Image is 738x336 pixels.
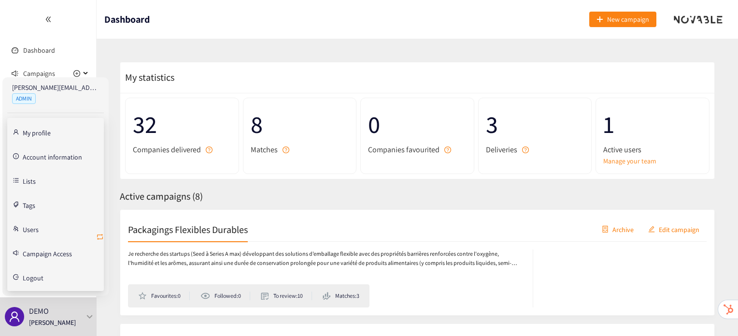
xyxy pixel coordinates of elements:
span: Campaigns [23,64,55,83]
span: plus-circle [73,70,80,77]
button: editEdit campaign [641,221,707,237]
span: Companies delivered [133,144,201,156]
a: Account information [23,152,82,161]
a: Manage your team [603,156,702,166]
span: sound [12,70,18,77]
span: question-circle [522,146,529,153]
span: 0 [368,105,467,144]
p: [PERSON_NAME] [29,317,76,328]
li: Matches: 3 [323,292,359,300]
a: Users [23,224,39,233]
span: Active campaigns ( 8 ) [120,190,203,203]
span: question-circle [283,146,289,153]
a: Tags [23,200,35,209]
span: container [602,226,609,234]
button: containerArchive [595,221,641,237]
span: logout [13,274,19,280]
span: question-circle [206,146,213,153]
span: question-circle [444,146,451,153]
li: To review: 10 [261,292,312,300]
span: double-left [45,16,52,23]
span: 32 [133,105,231,144]
span: Archive [612,224,634,234]
span: plus [596,16,603,24]
a: Packagings Flexibles DurablescontainerArchiveeditEdit campaignJe recherche des startups (Seed à S... [120,209,715,316]
span: user [9,311,20,322]
a: Lists [23,176,36,185]
span: 3 [486,105,584,144]
span: Active users [603,144,641,156]
p: Je recherche des startups (Seed à Series A max) développant des solutions d’emballage flexible av... [128,249,523,268]
span: edit [648,226,655,234]
span: Matches [251,144,278,156]
a: My profile [23,128,51,136]
p: DEMO [29,305,49,317]
span: ADMIN [12,93,36,104]
span: My statistics [120,71,174,84]
span: 8 [251,105,349,144]
p: [PERSON_NAME][EMAIL_ADDRESS][DOMAIN_NAME] [12,82,99,93]
h2: Packagings Flexibles Durables [128,222,248,236]
button: retweet [96,230,104,245]
button: plusNew campaign [589,12,656,27]
iframe: Chat Widget [690,290,738,336]
span: Logout [23,275,43,281]
span: Deliveries [486,144,517,156]
span: 1 [603,105,702,144]
span: Edit campaign [659,224,699,234]
li: Favourites: 0 [138,292,190,300]
span: retweet [96,233,104,242]
a: Dashboard [23,46,55,55]
span: New campaign [607,14,649,25]
span: Companies favourited [368,144,440,156]
a: Campaign Access [23,248,72,257]
li: Followed: 0 [200,292,250,300]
